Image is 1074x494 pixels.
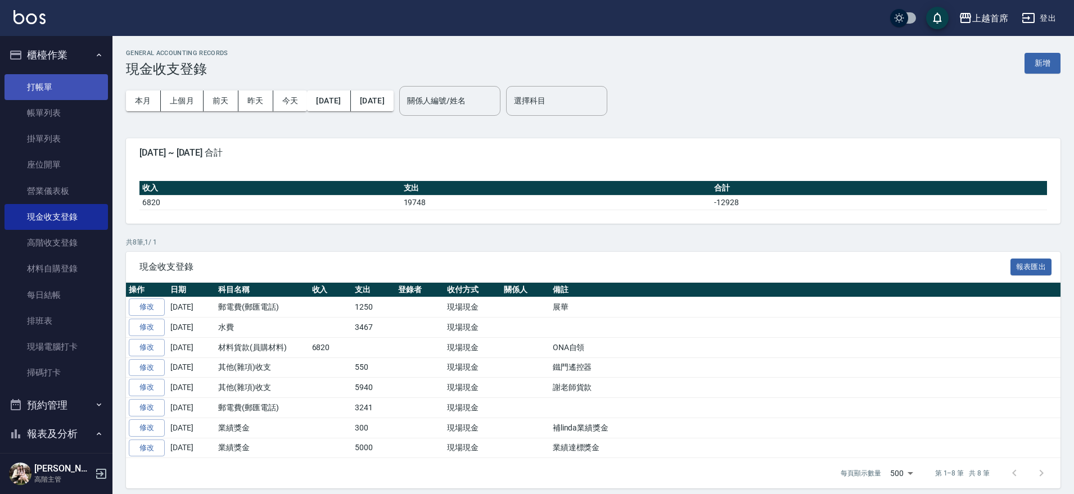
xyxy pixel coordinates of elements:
p: 共 8 筆, 1 / 1 [126,237,1061,247]
td: [DATE] [168,438,215,458]
td: 鐵門遙控器 [550,357,1061,378]
th: 收入 [139,181,401,196]
td: 現場現金 [444,398,501,418]
td: 550 [352,357,395,378]
button: 報表匯出 [1010,259,1052,276]
button: 上越首席 [954,7,1013,30]
a: 報表匯出 [1010,261,1052,271]
button: 前天 [204,90,238,111]
td: 5940 [352,378,395,398]
a: 帳單列表 [4,100,108,126]
a: 掛單列表 [4,126,108,152]
a: 修改 [129,439,165,457]
a: 每日結帳 [4,282,108,308]
td: 300 [352,418,395,438]
td: 現場現金 [444,318,501,338]
th: 合計 [711,181,1047,196]
th: 收入 [309,283,353,297]
td: 謝老師貨款 [550,378,1061,398]
a: 修改 [129,319,165,336]
button: 本月 [126,90,161,111]
td: [DATE] [168,318,215,338]
th: 操作 [126,283,168,297]
button: 今天 [273,90,308,111]
span: 現金收支登錄 [139,261,1010,273]
td: [DATE] [168,398,215,418]
button: [DATE] [307,90,350,111]
button: 上個月 [161,90,204,111]
button: [DATE] [351,90,394,111]
span: [DATE] ~ [DATE] 合計 [139,147,1047,158]
a: 修改 [129,379,165,396]
img: Logo [13,10,46,24]
a: 排班表 [4,308,108,334]
td: 3241 [352,398,395,418]
a: 座位開單 [4,152,108,178]
p: 第 1–8 筆 共 8 筆 [935,468,990,478]
button: 新增 [1025,53,1061,74]
td: [DATE] [168,357,215,378]
td: [DATE] [168,337,215,357]
div: 500 [886,458,917,488]
td: 現場現金 [444,297,501,318]
td: -12928 [711,195,1047,210]
td: 郵電費(郵匯電話) [215,398,309,418]
td: 其他(雜項)收支 [215,357,309,378]
td: 3467 [352,318,395,338]
td: 現場現金 [444,378,501,398]
a: 掃碼打卡 [4,360,108,386]
th: 支出 [352,283,395,297]
img: Person [9,463,31,485]
a: 現場電腦打卡 [4,334,108,360]
td: 業績獎金 [215,438,309,458]
td: 其他(雜項)收支 [215,378,309,398]
th: 關係人 [501,283,550,297]
th: 日期 [168,283,215,297]
h2: GENERAL ACCOUNTING RECORDS [126,49,228,57]
td: 6820 [139,195,401,210]
a: 打帳單 [4,74,108,100]
td: 現場現金 [444,337,501,357]
td: 補linda業績獎金 [550,418,1061,438]
button: 預約管理 [4,391,108,420]
a: 報表目錄 [4,453,108,479]
button: 櫃檯作業 [4,40,108,70]
th: 收付方式 [444,283,501,297]
td: 水費 [215,318,309,338]
td: 材料貨款(員購材料) [215,337,309,357]
button: save [926,7,949,29]
th: 科目名稱 [215,283,309,297]
th: 登錄者 [395,283,444,297]
td: [DATE] [168,297,215,318]
p: 高階主管 [34,474,92,484]
a: 材料自購登錄 [4,256,108,282]
a: 新增 [1025,57,1061,68]
h5: [PERSON_NAME] [34,463,92,474]
td: ONA自領 [550,337,1061,357]
div: 上越首席 [972,11,1008,25]
button: 昨天 [238,90,273,111]
a: 現金收支登錄 [4,204,108,230]
a: 修改 [129,359,165,377]
h3: 現金收支登錄 [126,61,228,77]
td: 業績達標獎金 [550,438,1061,458]
a: 修改 [129,298,165,316]
button: 登出 [1017,8,1061,29]
button: 報表及分析 [4,419,108,448]
a: 修改 [129,399,165,416]
th: 支出 [401,181,712,196]
td: 19748 [401,195,712,210]
td: 1250 [352,297,395,318]
td: 業績獎金 [215,418,309,438]
td: 5000 [352,438,395,458]
td: [DATE] [168,418,215,438]
a: 修改 [129,419,165,437]
th: 備註 [550,283,1061,297]
td: 現場現金 [444,438,501,458]
p: 每頁顯示數量 [841,468,881,478]
td: 6820 [309,337,353,357]
td: 展華 [550,297,1061,318]
a: 高階收支登錄 [4,230,108,256]
td: [DATE] [168,378,215,398]
a: 修改 [129,339,165,356]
